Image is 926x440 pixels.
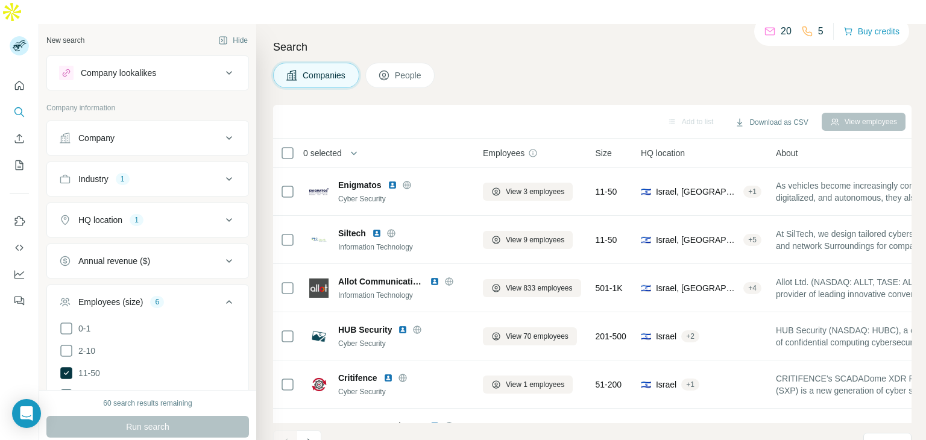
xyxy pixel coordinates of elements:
[596,234,617,246] span: 11-50
[78,255,150,267] div: Annual revenue ($)
[483,231,573,249] button: View 9 employees
[338,386,468,397] div: Cyber Security
[81,67,156,79] div: Company lookalikes
[641,186,651,198] span: 🇮🇱
[78,132,115,144] div: Company
[338,324,392,336] span: HUB Security
[656,234,739,246] span: Israel, [GEOGRAPHIC_DATA]
[74,322,90,335] span: 0-1
[10,154,29,176] button: My lists
[338,372,377,384] span: Critifence
[483,183,573,201] button: View 3 employees
[596,282,623,294] span: 501-1K
[506,379,564,390] span: View 1 employees
[338,227,366,239] span: Siltech
[383,373,393,383] img: LinkedIn logo
[309,230,329,250] img: Logo of Siltech
[506,331,569,342] span: View 70 employees
[726,113,816,131] button: Download as CSV
[103,398,192,409] div: 60 search results remaining
[47,58,248,87] button: Company lookalikes
[483,327,577,345] button: View 70 employees
[12,399,41,428] div: Open Intercom Messenger
[843,23,899,40] button: Buy credits
[681,331,699,342] div: + 2
[656,330,676,342] span: Israel
[338,193,468,204] div: Cyber Security
[395,69,423,81] span: People
[743,234,761,245] div: + 5
[303,69,347,81] span: Companies
[47,124,248,152] button: Company
[309,182,329,201] img: Logo of Enigmatos
[309,278,329,298] img: Logo of Allot Communications
[641,330,651,342] span: 🇮🇱
[78,173,109,185] div: Industry
[641,234,651,246] span: 🇮🇱
[681,379,699,390] div: + 1
[273,39,912,55] h4: Search
[338,421,438,431] span: CYMOTIVE Technologies
[656,379,676,391] span: Israel
[430,277,439,286] img: LinkedIn logo
[309,375,329,394] img: Logo of Critifence
[743,186,761,197] div: + 1
[596,147,612,159] span: Size
[430,421,439,431] img: LinkedIn logo
[47,206,248,234] button: HQ location1
[506,283,573,294] span: View 833 employees
[150,297,164,307] div: 6
[656,186,739,198] span: Israel, [GEOGRAPHIC_DATA]
[641,147,685,159] span: HQ location
[78,214,122,226] div: HQ location
[398,325,408,335] img: LinkedIn logo
[338,179,382,191] span: Enigmatos
[506,234,564,245] span: View 9 employees
[46,35,84,46] div: New search
[483,279,581,297] button: View 833 employees
[781,24,792,39] p: 20
[818,24,824,39] p: 5
[10,237,29,259] button: Use Surfe API
[74,389,105,401] span: 51-200
[47,288,248,321] button: Employees (size)6
[596,330,626,342] span: 201-500
[338,338,468,349] div: Cyber Security
[338,275,424,288] span: Allot Communications
[388,180,397,190] img: LinkedIn logo
[47,165,248,193] button: Industry1
[372,228,382,238] img: LinkedIn logo
[74,345,95,357] span: 2-10
[641,379,651,391] span: 🇮🇱
[46,102,249,113] p: Company information
[78,296,143,308] div: Employees (size)
[210,31,256,49] button: Hide
[338,290,468,301] div: Information Technology
[10,128,29,149] button: Enrich CSV
[47,247,248,275] button: Annual revenue ($)
[116,174,130,184] div: 1
[338,242,468,253] div: Information Technology
[506,186,564,197] span: View 3 employees
[74,367,100,379] span: 11-50
[303,147,342,159] span: 0 selected
[596,379,622,391] span: 51-200
[10,210,29,232] button: Use Surfe on LinkedIn
[656,282,739,294] span: Israel, [GEOGRAPHIC_DATA]
[130,215,143,225] div: 1
[10,290,29,312] button: Feedback
[776,147,798,159] span: About
[483,376,573,394] button: View 1 employees
[10,75,29,96] button: Quick start
[483,147,524,159] span: Employees
[309,327,329,346] img: Logo of HUB Security
[641,282,651,294] span: 🇮🇱
[10,263,29,285] button: Dashboard
[596,186,617,198] span: 11-50
[743,283,761,294] div: + 4
[10,101,29,123] button: Search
